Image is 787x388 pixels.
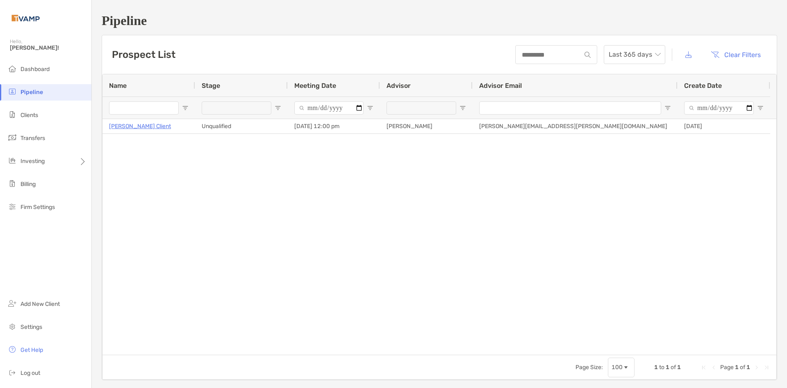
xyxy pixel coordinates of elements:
img: add_new_client icon [7,298,17,308]
img: transfers icon [7,133,17,142]
input: Create Date Filter Input [684,101,754,115]
span: Clients [20,112,38,119]
span: 1 [746,364,750,371]
h3: Prospect List [112,49,175,60]
span: 1 [654,364,658,371]
span: Log out [20,370,40,377]
div: [DATE] 12:00 pm [288,119,380,133]
button: Open Filter Menu [459,105,466,111]
span: Add New Client [20,301,60,308]
div: Unqualified [195,119,288,133]
button: Open Filter Menu [757,105,764,111]
img: dashboard icon [7,64,17,73]
div: [PERSON_NAME] [380,119,473,133]
img: clients icon [7,110,17,119]
span: to [659,364,664,371]
img: Zoe Logo [10,3,41,33]
img: investing icon [7,156,17,165]
span: 1 [666,364,669,371]
span: of [671,364,676,371]
button: Open Filter Menu [275,105,281,111]
h1: Pipeline [102,13,777,28]
div: [DATE] [678,119,770,133]
div: Page Size [608,358,635,377]
span: Advisor [387,82,411,90]
span: of [740,364,745,371]
span: Investing [20,158,45,165]
button: Clear Filters [705,46,767,64]
div: [PERSON_NAME][EMAIL_ADDRESS][PERSON_NAME][DOMAIN_NAME] [473,119,678,133]
img: pipeline icon [7,87,17,96]
span: Billing [20,181,36,188]
div: Page Size: [575,364,603,371]
span: Settings [20,324,42,331]
span: Page [720,364,734,371]
span: Stage [202,82,220,90]
input: Meeting Date Filter Input [294,101,364,115]
input: Name Filter Input [109,101,179,115]
img: settings icon [7,321,17,331]
div: Previous Page [710,364,717,371]
span: 1 [677,364,681,371]
img: get-help icon [7,344,17,354]
img: logout icon [7,367,17,377]
img: billing icon [7,179,17,188]
div: First Page [701,364,707,371]
span: Dashboard [20,66,50,73]
button: Open Filter Menu [367,105,373,111]
span: Firm Settings [20,204,55,211]
div: Next Page [753,364,760,371]
span: 1 [735,364,739,371]
input: Advisor Email Filter Input [479,101,661,115]
div: 100 [612,364,623,371]
span: [PERSON_NAME]! [10,44,86,51]
button: Open Filter Menu [182,105,189,111]
span: Get Help [20,347,43,354]
span: Last 365 days [609,46,660,64]
a: [PERSON_NAME] Client [109,121,171,131]
span: Meeting Date [294,82,336,90]
span: Name [109,82,127,90]
div: Last Page [763,364,770,371]
img: input icon [585,52,591,58]
span: Transfers [20,135,45,142]
span: Pipeline [20,89,43,96]
span: Advisor Email [479,82,522,90]
button: Open Filter Menu [664,105,671,111]
span: Create Date [684,82,722,90]
img: firm-settings icon [7,202,17,211]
